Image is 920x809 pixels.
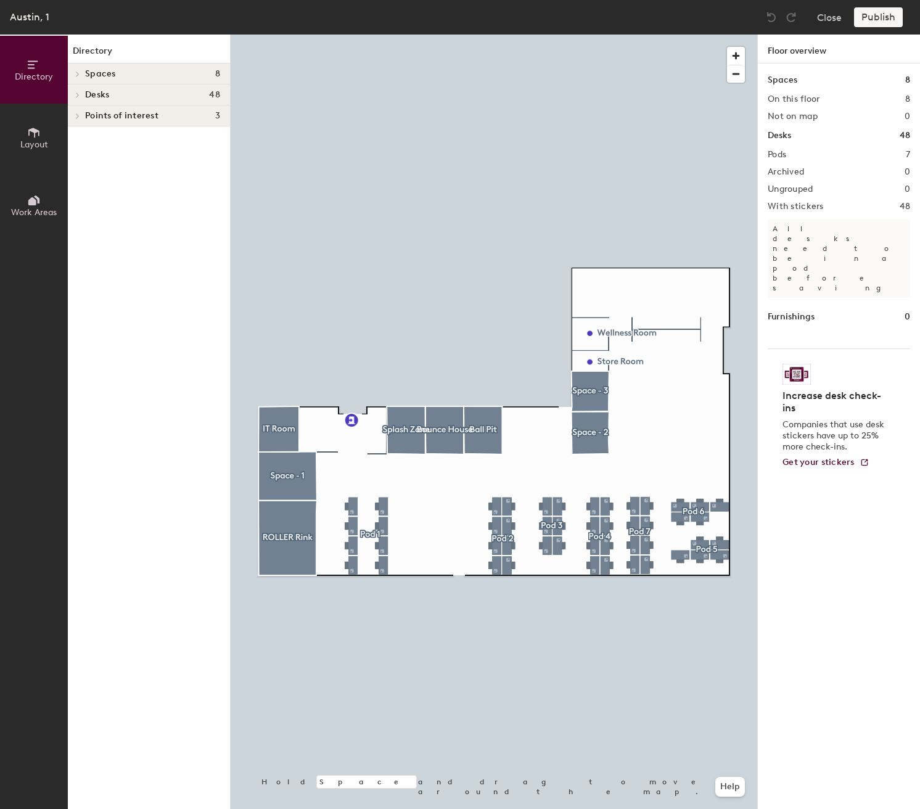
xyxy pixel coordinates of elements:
[905,310,910,324] h1: 0
[768,219,910,298] p: All desks need to be in a pod before saving
[900,202,910,211] h2: 48
[817,7,842,27] button: Close
[782,419,888,453] p: Companies that use desk stickers have up to 25% more check-ins.
[768,73,797,87] h1: Spaces
[905,184,910,194] h2: 0
[215,69,220,79] span: 8
[765,11,778,23] img: Undo
[715,777,745,797] button: Help
[768,94,820,104] h2: On this floor
[768,202,824,211] h2: With stickers
[782,458,869,468] a: Get your stickers
[768,184,813,194] h2: Ungrouped
[782,364,811,385] img: Sticker logo
[900,129,910,142] h1: 48
[768,150,786,160] h2: Pods
[905,112,910,121] h2: 0
[905,167,910,177] h2: 0
[785,11,797,23] img: Redo
[85,111,158,121] span: Points of interest
[85,69,116,79] span: Spaces
[768,112,818,121] h2: Not on map
[10,9,49,25] div: Austin, 1
[758,35,920,64] h1: Floor overview
[906,150,910,160] h2: 7
[215,111,220,121] span: 3
[768,167,804,177] h2: Archived
[15,72,53,82] span: Directory
[68,44,230,64] h1: Directory
[768,129,791,142] h1: Desks
[20,139,48,150] span: Layout
[905,73,910,87] h1: 8
[782,457,855,467] span: Get your stickers
[85,90,109,100] span: Desks
[209,90,220,100] span: 48
[905,94,910,104] h2: 8
[782,390,888,414] h4: Increase desk check-ins
[768,310,815,324] h1: Furnishings
[11,207,57,218] span: Work Areas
